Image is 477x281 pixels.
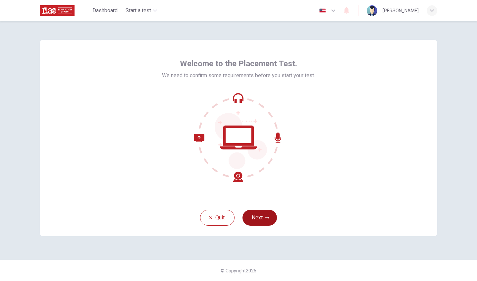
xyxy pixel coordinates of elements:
img: en [318,8,327,13]
button: Quit [200,210,235,226]
img: ILAC logo [40,4,75,17]
span: © Copyright 2025 [221,268,256,273]
button: Start a test [123,5,160,17]
img: Profile picture [367,5,377,16]
button: Next [242,210,277,226]
span: Start a test [126,7,151,15]
span: We need to confirm some requirements before you start your test. [162,72,315,80]
span: Dashboard [92,7,118,15]
span: Welcome to the Placement Test. [180,58,297,69]
button: Dashboard [90,5,120,17]
div: [PERSON_NAME] [383,7,419,15]
a: ILAC logo [40,4,90,17]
